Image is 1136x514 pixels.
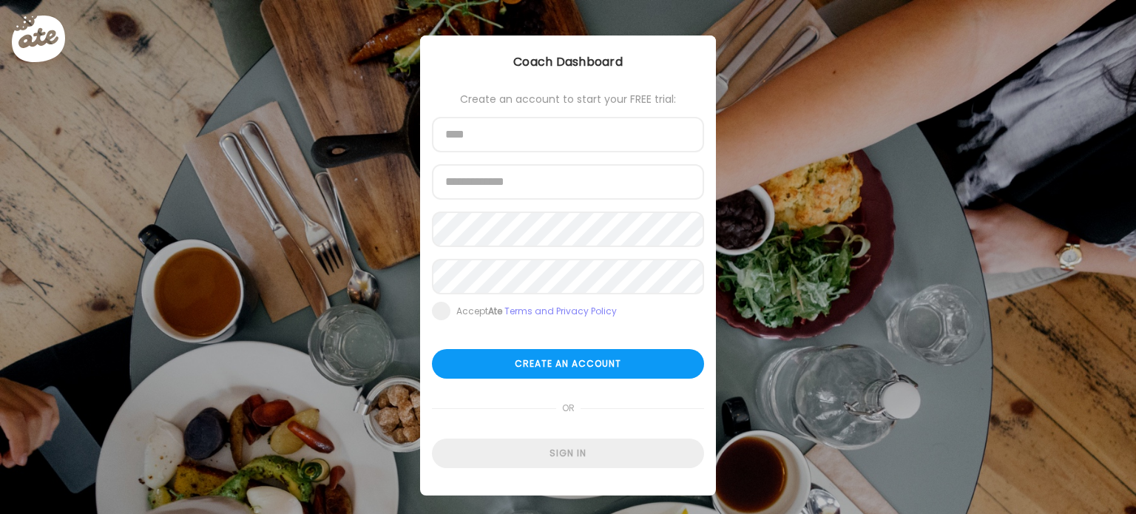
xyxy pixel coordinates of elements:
[488,305,502,317] b: Ate
[420,53,716,71] div: Coach Dashboard
[432,439,704,468] div: Sign in
[556,393,581,423] span: or
[456,305,617,317] div: Accept
[432,349,704,379] div: Create an account
[504,305,617,317] a: Terms and Privacy Policy
[432,93,704,105] div: Create an account to start your FREE trial:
